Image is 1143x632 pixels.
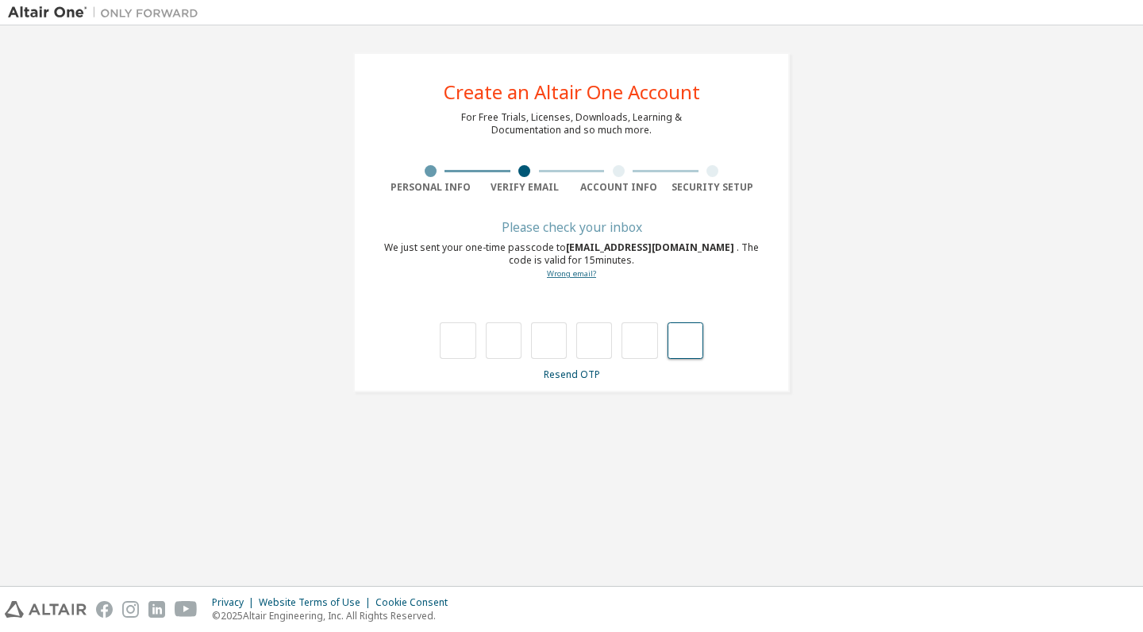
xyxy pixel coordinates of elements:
[122,601,139,618] img: instagram.svg
[444,83,700,102] div: Create an Altair One Account
[259,596,375,609] div: Website Terms of Use
[383,181,478,194] div: Personal Info
[383,241,760,280] div: We just sent your one-time passcode to . The code is valid for 15 minutes.
[212,596,259,609] div: Privacy
[5,601,87,618] img: altair_logo.svg
[175,601,198,618] img: youtube.svg
[666,181,760,194] div: Security Setup
[212,609,457,622] p: © 2025 Altair Engineering, Inc. All Rights Reserved.
[8,5,206,21] img: Altair One
[566,241,737,254] span: [EMAIL_ADDRESS][DOMAIN_NAME]
[375,596,457,609] div: Cookie Consent
[96,601,113,618] img: facebook.svg
[547,268,596,279] a: Go back to the registration form
[148,601,165,618] img: linkedin.svg
[461,111,682,137] div: For Free Trials, Licenses, Downloads, Learning & Documentation and so much more.
[571,181,666,194] div: Account Info
[383,222,760,232] div: Please check your inbox
[544,368,600,381] a: Resend OTP
[478,181,572,194] div: Verify Email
